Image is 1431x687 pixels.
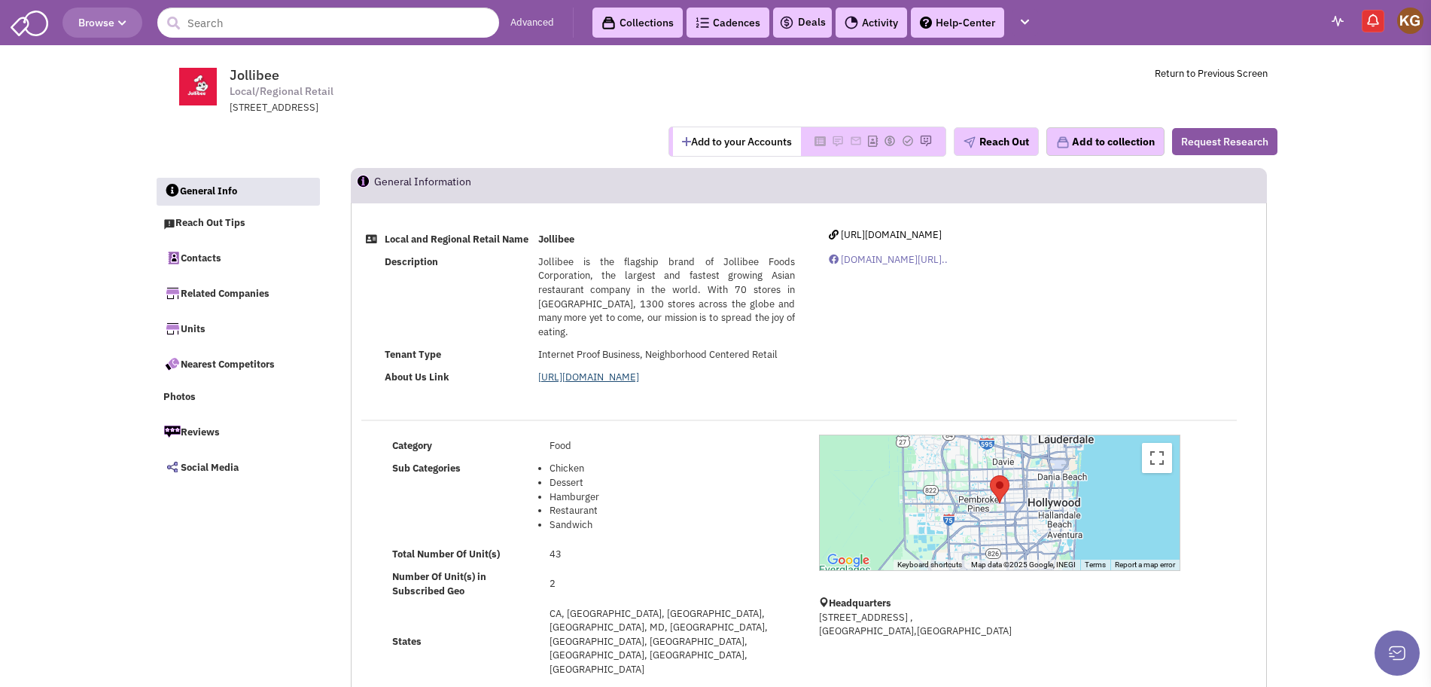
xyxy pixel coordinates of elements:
span: Browse [78,16,126,29]
img: icon-collection-lavender.png [1056,136,1070,149]
img: Please add to your accounts [920,135,932,147]
li: Sandwich [550,518,795,533]
span: Local/Regional Retail [230,84,333,99]
span: Jollibee is the flagship brand of Jollibee Foods Corporation, the largest and fastest growing Asi... [538,255,795,338]
b: States [392,635,422,648]
img: icon-collection-lavender-black.svg [601,16,616,30]
img: Kelly Gray [1397,8,1423,34]
li: Chicken [550,462,795,476]
button: Request Research [1172,128,1277,155]
button: Add to your Accounts [673,127,801,156]
td: CA, [GEOGRAPHIC_DATA], [GEOGRAPHIC_DATA], [GEOGRAPHIC_DATA], MD, [GEOGRAPHIC_DATA], [GEOGRAPHIC_D... [545,603,799,681]
b: Description [385,255,438,268]
a: Units [156,313,320,344]
span: Map data ©2025 Google, INEGI [971,560,1076,569]
img: Activity.png [845,16,858,29]
button: Toggle fullscreen view [1142,443,1172,473]
img: plane.png [964,136,976,148]
a: Reviews [156,416,320,447]
td: 2 [545,566,799,603]
a: Related Companies [156,277,320,309]
div: Jollibee [990,475,1009,503]
button: Reach Out [954,127,1039,156]
img: Google [824,551,873,570]
a: Social Media [156,451,320,483]
b: About Us Link [385,371,449,383]
a: Photos [156,383,320,412]
a: [DOMAIN_NAME][URL].. [829,253,948,266]
input: Search [157,8,499,38]
a: Collections [592,8,683,38]
a: Advanced [510,16,554,30]
b: Tenant Type [385,348,441,361]
div: [STREET_ADDRESS] [230,101,623,115]
a: [URL][DOMAIN_NAME] [829,228,942,241]
td: Food [545,435,799,457]
li: Dessert [550,476,795,490]
h2: General Information [374,169,557,202]
a: Contacts [156,242,320,273]
td: 43 [545,543,799,566]
img: Please add to your accounts [850,135,862,147]
b: Sub Categories [392,462,461,475]
td: Internet Proof Business, Neighborhood Centered Retail [534,343,799,366]
a: Return to Previous Screen [1155,67,1268,80]
img: www.jollibeefoods.com [164,68,233,105]
img: Please add to your accounts [884,135,896,147]
a: Open this area in Google Maps (opens a new window) [824,551,873,570]
img: Please add to your accounts [832,135,844,147]
a: Deals [779,14,826,32]
a: Reach Out Tips [156,209,320,238]
a: Terms (opens in new tab) [1085,560,1106,569]
img: icon-deals.svg [779,14,794,32]
b: Category [392,439,432,452]
a: Activity [836,8,907,38]
a: Nearest Competitors [156,348,320,380]
b: Jollibee [538,233,574,246]
b: Total Number Of Unit(s) [392,548,500,560]
b: Headquarters [829,597,891,609]
a: Report a map error [1115,560,1175,569]
a: [URL][DOMAIN_NAME] [538,371,639,383]
button: Keyboard shortcuts [897,560,962,570]
button: Add to collection [1046,127,1165,156]
a: Cadences [687,8,769,38]
span: Jollibee [230,66,279,84]
a: Help-Center [911,8,1004,38]
button: Browse [62,8,142,38]
img: Please add to your accounts [902,135,914,147]
img: Cadences_logo.png [696,17,709,28]
a: General Info [157,178,321,206]
img: help.png [920,17,932,29]
li: Hamburger [550,490,795,505]
span: [URL][DOMAIN_NAME] [841,228,942,241]
b: Number Of Unit(s) in Subscribed Geo [392,570,486,597]
b: Local and Regional Retail Name [385,233,528,246]
img: SmartAdmin [11,8,48,36]
li: Restaurant [550,504,795,518]
span: [DOMAIN_NAME][URL].. [841,253,948,266]
p: [STREET_ADDRESS] , [GEOGRAPHIC_DATA],[GEOGRAPHIC_DATA] [819,611,1180,639]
